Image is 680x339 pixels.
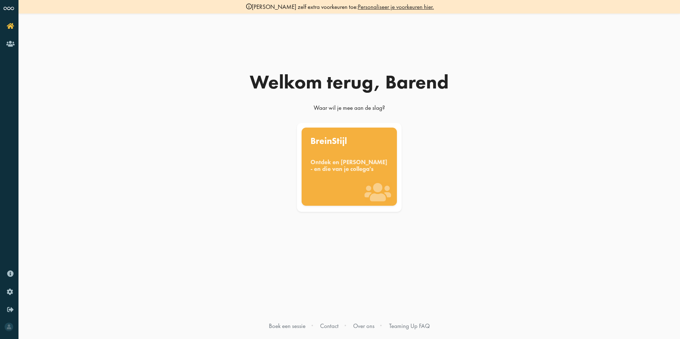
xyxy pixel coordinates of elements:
a: Over ons [353,322,374,330]
a: Teaming Up FAQ [389,322,430,330]
a: Boek een sessie [269,322,306,330]
div: Ontdek en [PERSON_NAME] - en die van je collega's [310,159,388,173]
img: info-black.svg [246,4,252,9]
a: Contact [320,322,339,330]
div: Waar wil je mee aan de slag? [179,104,520,115]
div: BreinStijl [310,136,388,146]
a: BreinStijl Ontdek en [PERSON_NAME] - en die van je collega's [296,123,403,212]
div: Welkom terug, Barend [179,72,520,92]
a: Personaliseer je voorkeuren hier. [358,3,434,11]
